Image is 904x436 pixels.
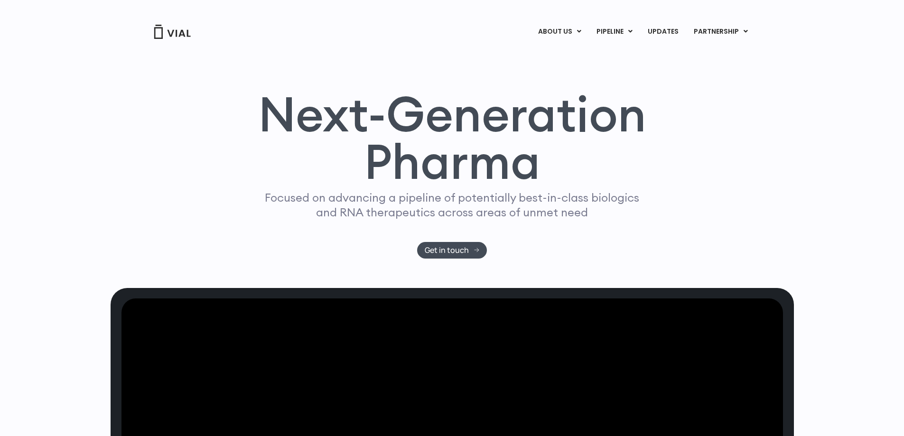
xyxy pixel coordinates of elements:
[640,24,686,40] a: UPDATES
[417,242,487,259] a: Get in touch
[247,90,658,186] h1: Next-Generation Pharma
[261,190,643,220] p: Focused on advancing a pipeline of potentially best-in-class biologics and RNA therapeutics acros...
[425,247,469,254] span: Get in touch
[686,24,755,40] a: PARTNERSHIPMenu Toggle
[531,24,588,40] a: ABOUT USMenu Toggle
[153,25,191,39] img: Vial Logo
[589,24,640,40] a: PIPELINEMenu Toggle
